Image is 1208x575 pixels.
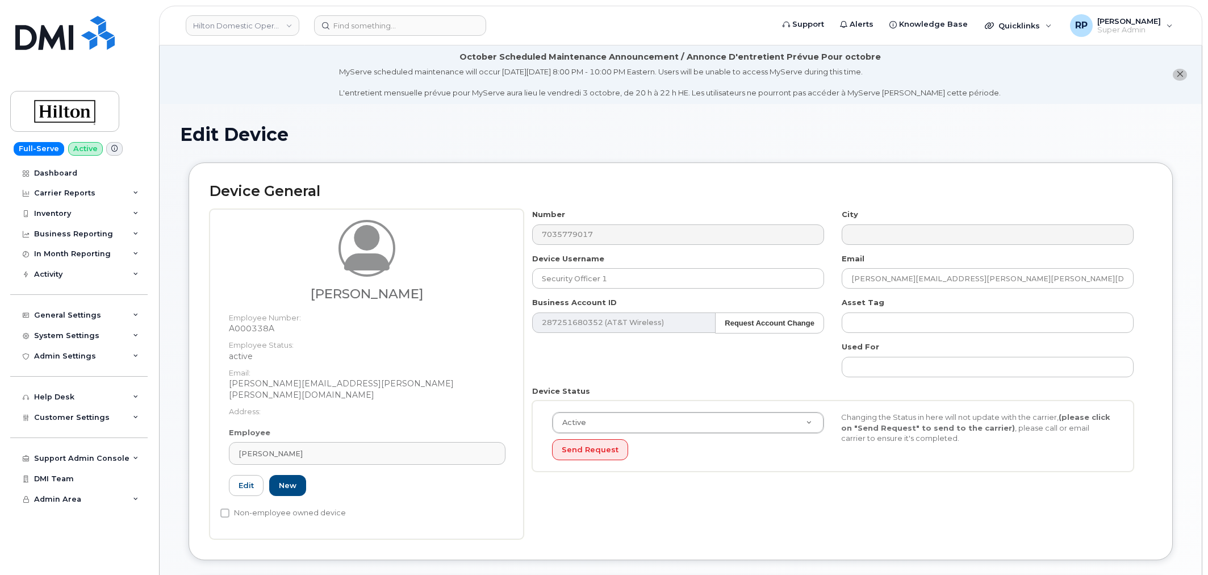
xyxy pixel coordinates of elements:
label: Used For [842,341,879,352]
h3: [PERSON_NAME] [229,287,505,301]
span: Active [555,418,586,428]
label: Non-employee owned device [220,506,346,520]
div: Changing the Status in here will not update with the carrier, , please call or email carrier to e... [833,412,1122,444]
input: Non-employee owned device [220,509,229,518]
dt: Employee Status: [229,334,505,351]
iframe: Messenger Launcher [1159,526,1199,566]
label: Employee [229,427,270,438]
h2: Device General [210,184,1152,199]
label: Number [532,209,565,220]
strong: (please click on "Send Request" to send to the carrier) [841,413,1110,432]
dt: Email: [229,362,505,378]
dd: A000338A [229,323,505,334]
a: Edit [229,475,264,496]
label: Business Account ID [532,297,617,308]
div: October Scheduled Maintenance Announcement / Annonce D'entretient Prévue Pour octobre [459,51,881,63]
button: close notification [1173,69,1187,81]
h1: Edit Device [180,124,1181,144]
button: Request Account Change [715,312,824,334]
label: Asset Tag [842,297,884,308]
label: Device Status [532,386,590,397]
dt: Address: [229,401,505,417]
a: New [269,475,306,496]
a: [PERSON_NAME] [229,442,505,465]
a: Active [553,413,824,433]
label: Email [842,253,864,264]
dt: Employee Number: [229,307,505,323]
label: City [842,209,858,220]
div: MyServe scheduled maintenance will occur [DATE][DATE] 8:00 PM - 10:00 PM Eastern. Users will be u... [339,66,1001,98]
dd: [PERSON_NAME][EMAIL_ADDRESS][PERSON_NAME][PERSON_NAME][DOMAIN_NAME] [229,378,505,401]
strong: Request Account Change [725,319,814,327]
dd: active [229,351,505,362]
span: [PERSON_NAME] [239,448,303,459]
label: Device Username [532,253,604,264]
button: Send Request [552,439,628,460]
